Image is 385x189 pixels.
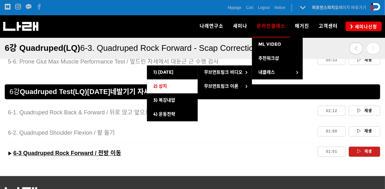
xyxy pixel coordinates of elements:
[153,70,173,75] span: 1) [DATE]
[349,126,380,137] a: 재생
[5,43,80,53] span: 6강 Quadruped(LQ)
[153,98,175,103] span: 3) 복강내압
[318,106,346,116] a: 02:12
[349,55,380,65] a: 재생
[5,106,318,119] a: 6-1. Quadruped Rock Back & Forward / 뒤로 앉고 앞으로 이동
[20,88,165,96] span: Quadruped Test(LQ) 네발기기 자세 검사
[258,70,275,75] span: 내클래스
[13,150,121,157] strong: 6-3 Quadruped Rock Forward / 전방 이동
[257,21,285,31] span: 온라인클래스
[349,106,380,116] a: 재생
[252,37,303,51] a: ML VIDEO
[147,93,198,107] a: 3) 복강내압
[318,147,346,157] a: 01:01
[252,51,303,65] a: 추천워크샵
[258,42,281,47] span: ML VIDEO
[246,4,254,11] a: Cart
[8,58,219,65] span: 5-6. Prone Glut Max Muscle Performance Test / 엎드린 자세에서 대둔근 근 수행 검사
[147,65,198,79] a: 1) [DATE]
[258,4,270,11] a: Logout
[290,15,314,37] a: 매거진
[318,126,346,137] a: 01:00
[228,4,242,11] a: Mypage
[80,43,298,53] span: 6-3. Quadruped Rock Forward - Scap Correction / 전방 이동
[200,23,223,29] span: 나래연구소
[314,15,342,37] a: 고객센터
[318,55,346,65] a: 00:33
[10,88,20,96] span: 6강
[5,147,318,160] a: ▶︎6-3 Quadruped Rock Forward / 전방 이동
[147,79,198,93] a: 2) 상지
[252,15,290,37] a: 온라인클래스
[198,79,252,93] a: 무브먼트링크 이론
[295,23,309,29] span: 매거진
[5,126,318,140] a: 6-2. Quadruped Shoulder Flexion / 팔 들기
[233,23,247,29] span: 세미나
[204,70,242,75] span: 무브먼트링크 비디오
[312,5,339,10] strong: 퍼포먼스피지오
[258,56,279,61] span: 추천워크샵
[228,15,252,37] a: 세미나
[198,65,252,79] a: 무브먼트링크 비디오
[275,4,285,11] a: Notice
[204,84,238,89] span: 무브먼트링크 이론
[319,23,338,29] span: 고객센터
[147,107,198,121] a: 4) 운동전략
[195,15,228,37] a: 나래연구소
[349,147,380,157] a: 재생
[87,88,110,96] strong: [DATE]
[153,111,175,117] span: 4) 운동전략
[8,130,115,136] span: 6-2. Quadruped Shoulder Flexion / 팔 들기
[5,55,318,69] a: 5-6. Prone Glut Max Muscle Performance Test / 엎드린 자세에서 대둔근 근 수행 검사
[346,22,382,31] a: 세미나신청
[153,84,167,89] span: 2) 상지
[8,152,12,156] strong: ▶︎
[8,109,163,116] span: 6-1. Quadruped Rock Back & Forward / 뒤로 앉고 앞으로 이동
[5,39,316,56] a: 6강 Quadruped(LQ)6-3. Quadruped Rock Forward - Scap Correction / 전방 이동
[252,65,303,79] a: 내클래스
[312,5,367,10] a: 퍼포먼스피지오페이지 바로가기
[353,24,377,30] span: 세미나신청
